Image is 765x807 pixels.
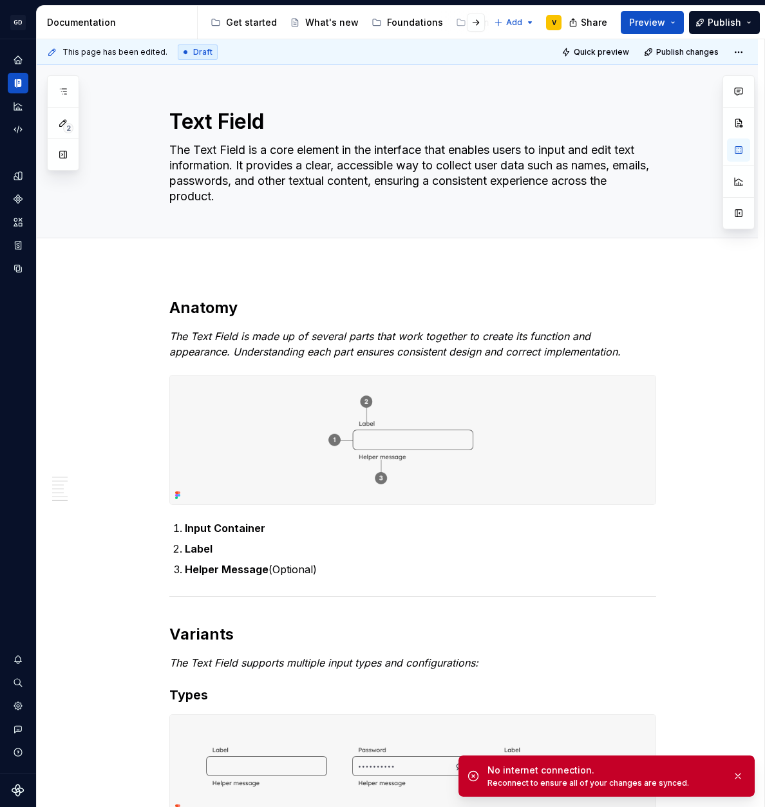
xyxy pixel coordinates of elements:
button: GD [3,8,33,36]
button: Search ⌘K [8,672,28,693]
div: Documentation [47,16,192,29]
span: Quick preview [574,47,629,57]
img: 198c296a-5215-4454-ab85-1aa09816f2d1.png [170,375,656,504]
a: Home [8,50,28,70]
div: Foundations [387,16,443,29]
span: Publish [708,16,741,29]
span: Share [581,16,607,29]
strong: Label [185,542,212,555]
div: GD [10,15,26,30]
a: Components [8,189,28,209]
h2: Variants [169,624,656,645]
span: This page has been edited. [62,47,167,57]
textarea: Text Field [167,106,654,137]
span: 2 [63,123,73,133]
a: Analytics [8,96,28,117]
button: Notifications [8,649,28,670]
button: Preview [621,11,684,34]
a: Design tokens [8,166,28,186]
a: Documentation [8,73,28,93]
button: Publish [689,11,760,34]
div: What's new [305,16,359,29]
h2: Anatomy [169,298,656,318]
a: Data sources [8,258,28,279]
div: Get started [226,16,277,29]
button: Contact support [8,719,28,739]
p: (Optional) [185,562,656,577]
strong: Helper Message [185,563,269,576]
span: Preview [629,16,665,29]
div: V [552,17,556,28]
em: The Text Field supports multiple input types and configurations: [169,656,478,669]
textarea: The Text Field is a core element in the interface that enables users to input and edit text infor... [167,140,654,207]
span: Draft [193,47,212,57]
a: Storybook stories [8,235,28,256]
a: Assets [8,212,28,233]
button: Publish changes [640,43,724,61]
div: Reconnect to ensure all of your changes are synced. [487,778,722,788]
a: Foundations [366,12,448,33]
div: Page tree [205,10,487,35]
a: Settings [8,696,28,716]
span: Add [506,17,522,28]
svg: Supernova Logo [12,784,24,797]
h3: Types [169,686,656,704]
a: Get started [205,12,282,33]
button: Add [490,14,538,32]
a: What's new [285,12,364,33]
button: Share [562,11,616,34]
a: Code automation [8,119,28,140]
button: Quick preview [558,43,635,61]
em: The Text Field is made up of several parts that work together to create its function and appearan... [169,330,621,358]
strong: Input Container [185,522,265,535]
span: Publish changes [656,47,719,57]
div: No internet connection. [487,764,722,777]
